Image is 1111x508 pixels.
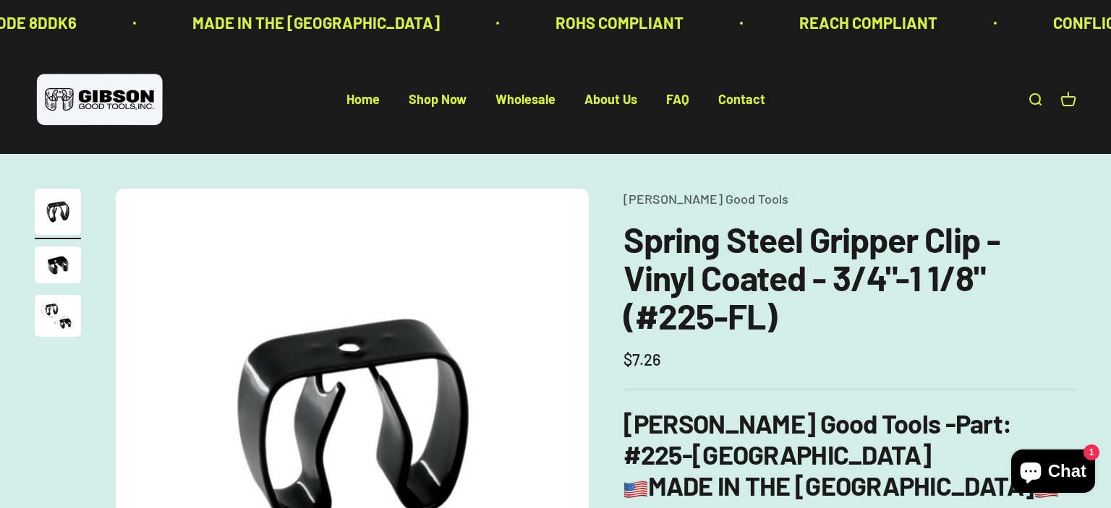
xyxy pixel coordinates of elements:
a: Wholesale [495,92,555,108]
button: Go to item 2 [35,246,81,288]
a: FAQ [666,92,689,108]
a: About Us [584,92,637,108]
span: Part [955,408,1003,439]
sale-price: $7.26 [623,347,661,372]
img: close up of a spring steel gripper clip, tool clip, durable, secure holding, Excellent corrosion ... [35,246,81,283]
p: MADE IN THE [GEOGRAPHIC_DATA] [184,10,431,35]
a: Contact [718,92,765,108]
p: REACH COMPLIANT [791,10,929,35]
b: [PERSON_NAME] Good Tools - [623,408,1003,439]
strong: : #225-[GEOGRAPHIC_DATA] [623,408,1012,470]
p: ROHS COMPLIANT [547,10,675,35]
h1: Spring Steel Gripper Clip - Vinyl Coated - 3/4"-1 1/8" (#225-FL) [623,220,1076,335]
button: Go to item 1 [35,189,81,239]
img: Gripper clip, made & shipped from the USA! [35,189,81,235]
a: Shop Now [409,92,467,108]
a: Home [346,92,380,108]
button: Go to item 3 [35,295,81,341]
b: MADE IN THE [GEOGRAPHIC_DATA] [623,470,1059,501]
inbox-online-store-chat: Shopify online store chat [1007,449,1099,496]
a: [PERSON_NAME] Good Tools [623,191,788,207]
img: close up of a spring steel gripper clip, tool clip, durable, secure holding, Excellent corrosion ... [35,295,81,337]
